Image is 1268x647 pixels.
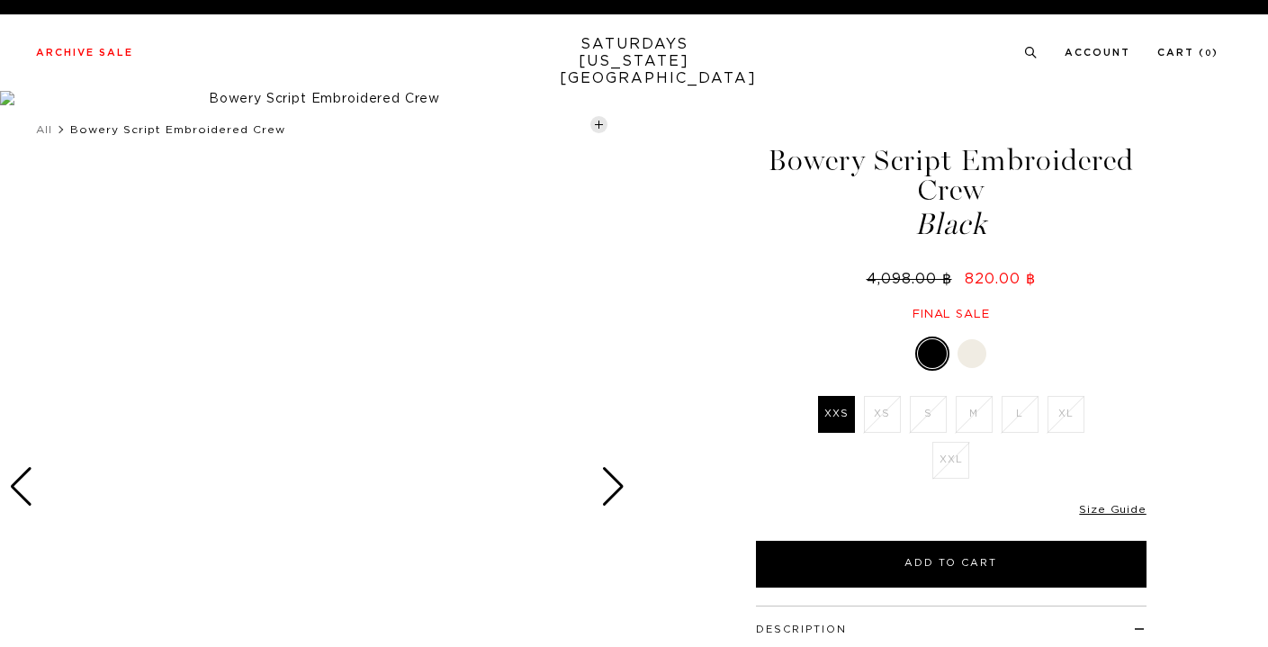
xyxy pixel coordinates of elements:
[70,124,285,135] span: Bowery Script Embroidered Crew
[1157,48,1219,58] a: Cart (0)
[9,467,33,507] div: Previous slide
[36,48,133,58] a: Archive Sale
[756,541,1147,588] button: Add to Cart
[560,36,708,87] a: SATURDAYS[US_STATE][GEOGRAPHIC_DATA]
[1065,48,1130,58] a: Account
[1079,504,1146,515] a: Size Guide
[753,307,1149,322] div: Final sale
[753,146,1149,239] h1: Bowery Script Embroidered Crew
[867,272,959,286] del: 4,098.00 ฿
[36,124,52,135] a: All
[818,396,855,433] label: XXS
[1205,49,1212,58] small: 0
[601,467,625,507] div: Next slide
[965,272,1036,286] span: 820.00 ฿
[756,625,847,634] button: Description
[753,210,1149,239] span: Black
